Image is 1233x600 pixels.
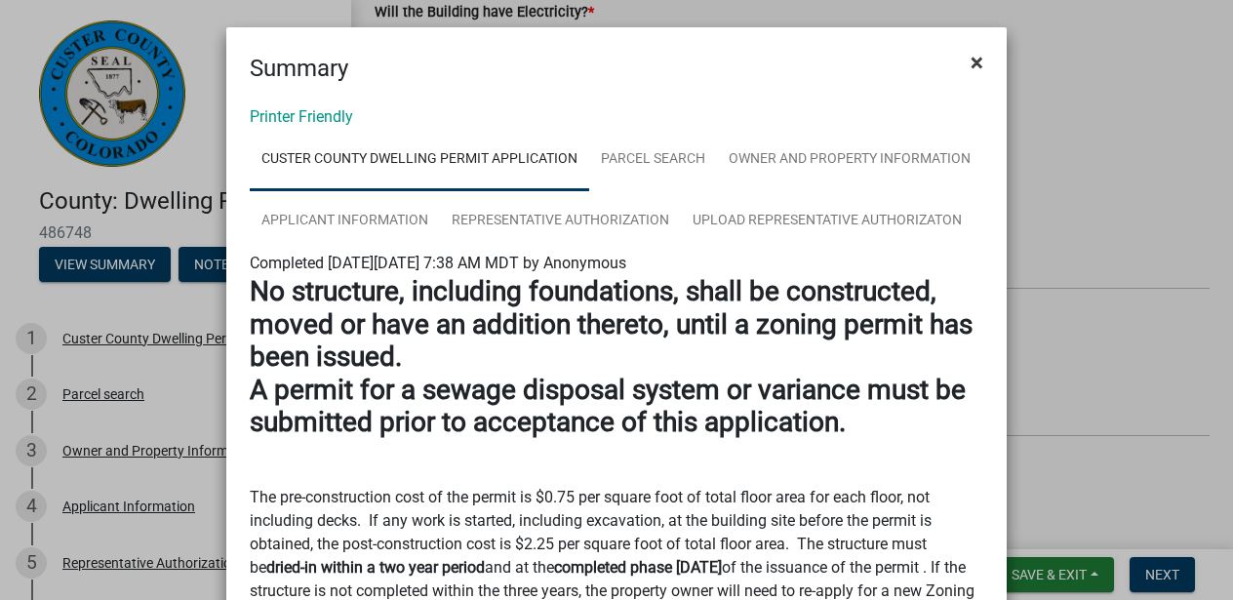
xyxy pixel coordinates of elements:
[250,51,348,86] h4: Summary
[955,35,999,90] button: Close
[554,558,722,577] strong: completed phase [DATE]
[971,49,983,76] span: ×
[250,254,626,272] span: Completed [DATE][DATE] 7:38 AM MDT by Anonymous
[250,107,353,126] a: Printer Friendly
[250,374,966,439] strong: A permit for a sewage disposal system or variance must be submitted prior to acceptance of this a...
[681,190,974,253] a: Upload Representative Authorizaton
[250,190,440,253] a: Applicant Information
[266,558,485,577] strong: dried-in within a two year period
[250,275,973,373] strong: No structure, including foundations, shall be constructed, moved or have an addition thereto, unt...
[440,190,681,253] a: Representative Authorization
[717,129,982,191] a: Owner and Property Information
[250,129,589,191] a: Custer County Dwelling Permit Application
[589,129,717,191] a: Parcel search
